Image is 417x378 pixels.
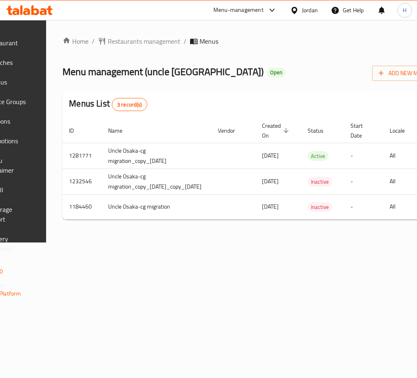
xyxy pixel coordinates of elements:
td: - [344,194,383,219]
span: H [403,6,406,15]
span: 3 record(s) [112,101,147,109]
td: Uncle Osaka-cg migration [102,194,211,219]
div: Menu-management [213,5,264,15]
td: 1232546 [62,169,102,194]
span: Inactive [308,177,332,187]
td: 1184460 [62,194,102,219]
span: Menus [200,36,218,46]
span: ID [69,126,84,136]
a: Home [62,36,89,46]
span: Status [308,126,334,136]
span: Restaurants management [108,36,180,46]
td: - [344,143,383,169]
div: Active [308,151,328,161]
li: / [92,36,95,46]
span: [DATE] [262,201,279,212]
span: Name [108,126,133,136]
span: Menu management ( uncle [GEOGRAPHIC_DATA] ) [62,62,264,81]
span: Created On [262,121,291,140]
div: Open [267,68,286,78]
a: Restaurants management [98,36,180,46]
span: Open [267,69,286,76]
span: Inactive [308,202,332,212]
td: Uncle Osaka-cg migration_copy_[DATE] [102,143,211,169]
td: - [344,169,383,194]
span: Active [308,151,328,161]
td: Uncle Osaka-cg migration_copy_[DATE]_copy_[DATE] [102,169,211,194]
h2: Menus List [69,98,147,111]
span: [DATE] [262,150,279,161]
li: / [184,36,186,46]
div: Total records count [112,98,147,111]
span: Locale [390,126,415,136]
div: Jordan [302,6,318,15]
td: 1281771 [62,143,102,169]
span: Start Date [350,121,373,140]
span: [DATE] [262,176,279,187]
span: Vendor [218,126,246,136]
div: Inactive [308,202,332,212]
